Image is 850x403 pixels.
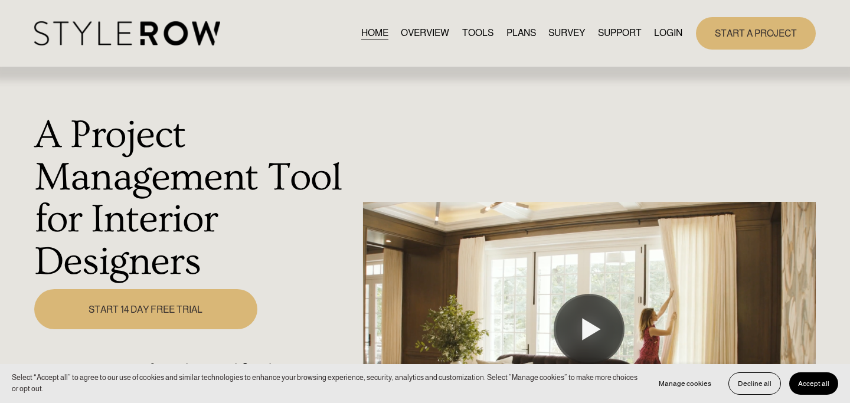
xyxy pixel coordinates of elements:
[598,25,642,41] a: folder dropdown
[728,372,781,395] button: Decline all
[650,372,720,395] button: Manage cookies
[34,361,357,398] h4: StyleRow is a platform , with maximum flexibility and organization.
[462,25,493,41] a: TOOLS
[180,361,324,379] strong: designed for designers
[401,25,449,41] a: OVERVIEW
[659,379,711,388] span: Manage cookies
[506,25,536,41] a: PLANS
[654,25,682,41] a: LOGIN
[34,21,220,45] img: StyleRow
[798,379,829,388] span: Accept all
[548,25,585,41] a: SURVEY
[789,372,838,395] button: Accept all
[34,289,258,329] a: START 14 DAY FREE TRIAL
[554,294,625,365] button: Play
[361,25,388,41] a: HOME
[34,114,357,283] h1: A Project Management Tool for Interior Designers
[12,372,638,395] p: Select “Accept all” to agree to our use of cookies and similar technologies to enhance your brows...
[598,26,642,40] span: SUPPORT
[696,17,816,50] a: START A PROJECT
[738,379,771,388] span: Decline all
